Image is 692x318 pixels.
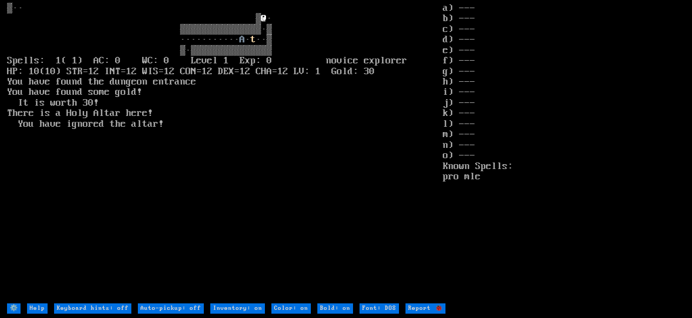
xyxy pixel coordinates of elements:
input: Inventory: on [210,303,265,314]
input: ⚙️ [7,303,21,314]
stats: a) --- b) --- c) --- d) --- e) --- f) --- g) --- h) --- i) --- j) --- k) --- l) --- m) --- n) ---... [443,3,685,302]
input: Report 🐞 [405,303,445,314]
font: t [250,34,256,45]
input: Bold: on [317,303,353,314]
input: Color: on [271,303,311,314]
input: Keyboard hints: off [54,303,131,314]
input: Help [27,303,48,314]
larn: ▒·· ▒ · ▒▒▒▒▒▒▒▒▒▒▒▒▒▒▒·▒ ··········· · ··▒ ▒·▒▒▒▒▒▒▒▒▒▒▒▒▒▒▒ Spells: 1( 1) AC: 0 WC: 0 Level 1 E... [7,3,443,302]
font: @ [261,13,267,24]
input: Auto-pickup: off [138,303,204,314]
font: A [239,34,245,45]
input: Font: DOS [360,303,399,314]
